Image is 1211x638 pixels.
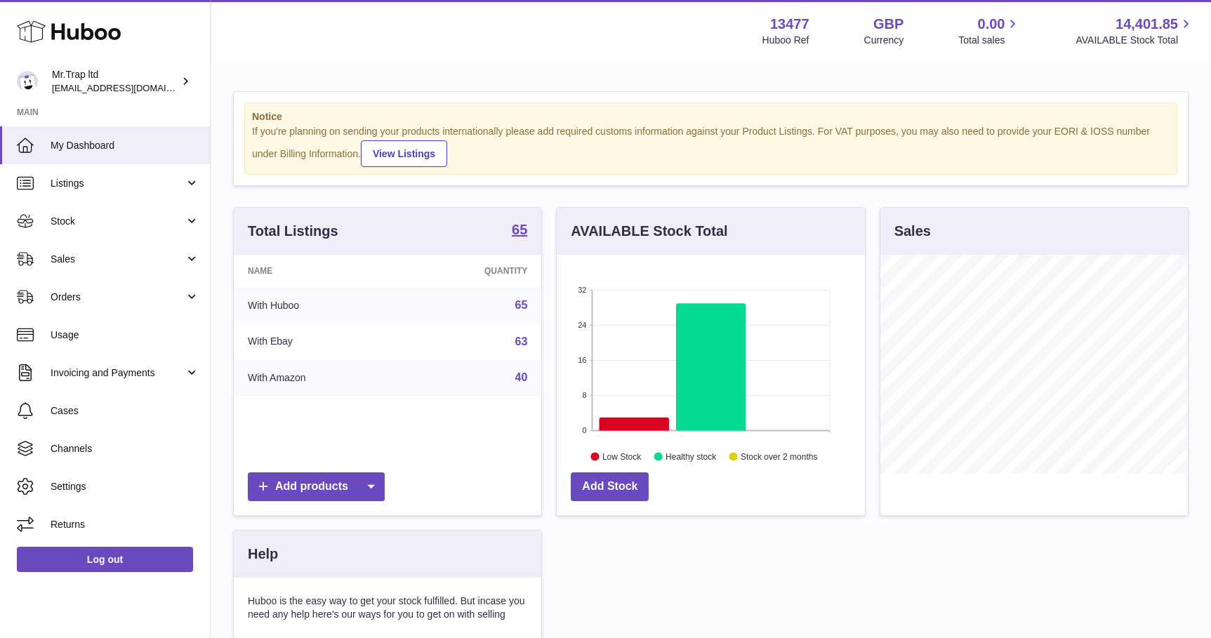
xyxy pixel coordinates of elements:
[762,34,809,47] div: Huboo Ref
[51,139,199,152] span: My Dashboard
[515,371,528,383] a: 40
[894,222,931,241] h3: Sales
[1116,15,1178,34] span: 14,401.85
[51,518,199,531] span: Returns
[17,547,193,572] a: Log out
[512,222,527,239] a: 65
[51,328,199,342] span: Usage
[51,366,185,380] span: Invoicing and Payments
[234,255,402,287] th: Name
[666,451,717,461] text: Healthy stock
[248,594,527,621] p: Huboo is the easy way to get your stock fulfilled. But incase you need any help here's our ways f...
[51,480,199,493] span: Settings
[958,34,1021,47] span: Total sales
[52,68,178,95] div: Mr.Trap ltd
[51,291,185,304] span: Orders
[1076,34,1194,47] span: AVAILABLE Stock Total
[512,222,527,237] strong: 65
[873,15,904,34] strong: GBP
[1076,15,1194,47] a: 14,401.85 AVAILABLE Stock Total
[864,34,904,47] div: Currency
[51,404,199,418] span: Cases
[571,472,649,501] a: Add Stock
[402,255,541,287] th: Quantity
[252,110,1170,124] strong: Notice
[978,15,1005,34] span: 0.00
[583,391,587,399] text: 8
[51,177,185,190] span: Listings
[52,82,206,93] span: [EMAIL_ADDRESS][DOMAIN_NAME]
[17,71,38,92] img: office@grabacz.eu
[515,335,528,347] a: 63
[361,140,447,167] a: View Listings
[578,321,587,329] text: 24
[583,426,587,434] text: 0
[770,15,809,34] strong: 13477
[602,451,642,461] text: Low Stock
[248,545,278,564] h3: Help
[248,222,338,241] h3: Total Listings
[234,359,402,396] td: With Amazon
[234,287,402,324] td: With Huboo
[252,125,1170,167] div: If you're planning on sending your products internationally please add required customs informati...
[958,15,1021,47] a: 0.00 Total sales
[571,222,727,241] h3: AVAILABLE Stock Total
[51,253,185,266] span: Sales
[578,356,587,364] text: 16
[248,472,385,501] a: Add products
[234,324,402,360] td: With Ebay
[51,215,185,228] span: Stock
[515,299,528,311] a: 65
[578,286,587,294] text: 32
[741,451,817,461] text: Stock over 2 months
[51,442,199,456] span: Channels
